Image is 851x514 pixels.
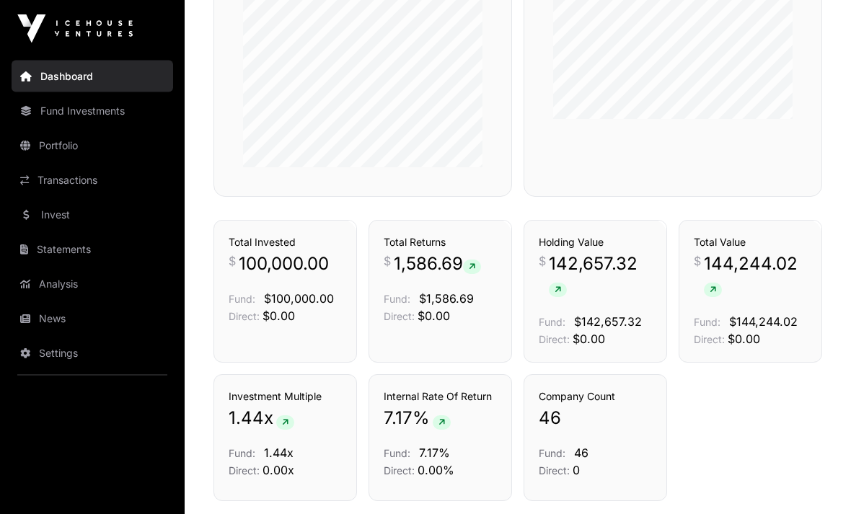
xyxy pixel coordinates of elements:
span: 100,000.00 [239,253,329,276]
a: Statements [12,234,173,265]
span: 46 [574,446,588,461]
span: $0.00 [263,309,295,324]
span: 142,657.32 [549,253,652,299]
span: Direct: [384,465,415,477]
h3: Holding Value [539,236,652,250]
h3: Total Invested [229,236,342,250]
span: $1,586.69 [419,292,474,306]
span: Fund: [539,448,565,460]
span: Direct: [539,334,570,346]
span: $0.00 [728,332,760,347]
span: Direct: [229,465,260,477]
h3: Total Value [694,236,807,250]
a: Portfolio [12,130,173,161]
a: Settings [12,337,173,369]
a: Analysis [12,268,173,300]
span: % [413,407,430,430]
span: 0.00x [263,464,294,478]
span: $ [694,253,701,270]
a: Fund Investments [12,95,173,127]
span: 7.17% [419,446,450,461]
a: Invest [12,199,173,231]
span: Fund: [229,448,255,460]
span: Fund: [694,316,720,329]
h3: Investment Multiple [229,390,342,404]
span: Direct: [384,311,415,323]
span: Fund: [539,316,565,329]
span: $144,244.02 [729,315,798,329]
span: $100,000.00 [264,292,334,306]
span: Fund: [384,293,410,306]
span: 0.00% [418,464,454,478]
span: Direct: [229,311,260,323]
a: Transactions [12,164,173,196]
div: Chat-Widget [779,445,851,514]
span: 0 [573,464,580,478]
span: 46 [539,407,561,430]
span: 1,586.69 [394,253,481,276]
h3: Internal Rate Of Return [384,390,497,404]
a: News [12,303,173,334]
span: 7.17 [384,407,413,430]
span: Direct: [539,465,570,477]
span: Direct: [694,334,725,346]
a: Dashboard [12,61,173,92]
span: Fund: [229,293,255,306]
span: 1.44 [229,407,264,430]
span: $0.00 [418,309,450,324]
span: $0.00 [573,332,605,347]
span: 144,244.02 [704,253,807,299]
span: $ [384,253,391,270]
h3: Total Returns [384,236,497,250]
span: x [264,407,273,430]
span: Fund: [384,448,410,460]
span: $ [539,253,546,270]
span: 1.44x [264,446,294,461]
h3: Company Count [539,390,652,404]
span: $ [229,253,236,270]
span: $142,657.32 [574,315,642,329]
img: Icehouse Ventures Logo [17,14,133,43]
iframe: Chat Widget [779,445,851,514]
